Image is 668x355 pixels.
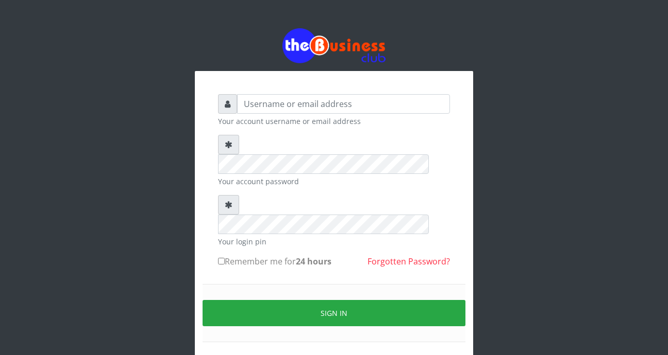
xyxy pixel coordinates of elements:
[237,94,450,114] input: Username or email address
[296,256,331,267] b: 24 hours
[368,256,450,267] a: Forgotten Password?
[218,116,450,127] small: Your account username or email address
[203,300,465,326] button: Sign in
[218,258,225,264] input: Remember me for24 hours
[218,236,450,247] small: Your login pin
[218,255,331,268] label: Remember me for
[218,176,450,187] small: Your account password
